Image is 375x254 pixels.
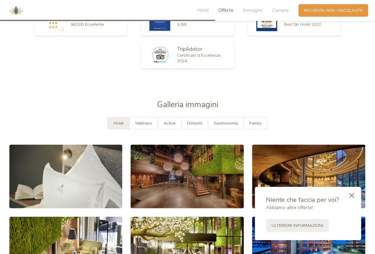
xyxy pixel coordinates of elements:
[214,120,238,126] span: Gastronomia
[249,120,261,126] span: Family
[272,7,289,14] span: Camere
[197,7,209,14] span: Hotel
[6,8,26,12] a: AMONTI & LUNARIS Wellnessresort
[304,8,362,14] span: Richiesta non vincolante
[71,22,104,27] span: 96/100 Eccellente
[266,195,339,204] span: Niente che faccia per voi?
[218,7,233,14] span: Offerte
[114,120,124,126] span: Hotel
[135,120,152,126] span: Wellness
[149,45,170,64] img: TripAdvisor
[266,219,329,232] a: Ulteriori informazioni
[284,22,321,27] span: Best Ski Hotel 2022
[177,53,220,64] span: Certificato d’Eccellenza 2024
[272,223,323,229] span: Ulteriori informazioni
[177,22,187,27] span: 5,9/6
[187,120,202,126] span: Dintorni
[243,7,263,14] span: Immagini
[164,120,175,126] span: Active
[177,46,202,53] span: TripAdvisor
[266,204,313,211] span: Abbiamo altre offerte!
[157,99,218,110] span: Galleria immagini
